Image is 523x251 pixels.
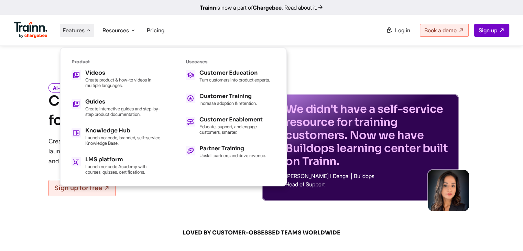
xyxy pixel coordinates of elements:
h5: Customer Training [199,94,257,99]
h1: Customer Training Platform for Modern Teams [48,91,235,130]
a: Customer Education Turn customers into product experts. [186,70,275,83]
b: Chargebee [253,4,282,11]
p: [PERSON_NAME] I Dangal | Buildops [285,173,450,179]
span: LOVED BY CUSTOMER-OBSESSED TEAMS WORLDWIDE [97,229,427,237]
h5: LMS platform [85,157,161,162]
p: We didn't have a self-service resource for training customers. Now we have Buildops learning cent... [285,102,450,168]
span: Log in [395,27,410,34]
p: Create product videos and step-by-step documentation, and launch your Knowledge Base or Academy —... [48,136,231,166]
b: Trainn [200,4,216,11]
iframe: Chat Widget [489,218,523,251]
a: Knowledge Hub Launch no-code, branded, self-service Knowledge Base. [72,128,161,146]
span: Resources [102,26,129,34]
h5: Customer Education [199,70,270,76]
p: Create product & how-to videos in multiple languages. [85,77,161,88]
p: Upskill partners and drive revenue. [199,153,266,158]
h6: Usecases [186,59,275,65]
a: Book a demo [420,24,469,37]
p: Educate, support, and engage customers, smarter. [199,124,275,135]
span: Features [63,26,85,34]
img: sabina-buildops.d2e8138.png [428,170,469,211]
h6: Product [72,59,161,65]
i: AI-powered and No-Code [48,83,114,92]
a: Videos Create product & how-to videos in multiple languages. [72,70,161,88]
h5: Videos [85,70,161,76]
p: Launch no-code Academy with courses, quizzes, certifications. [85,164,161,175]
p: Create interactive guides and step-by-step product documentation. [85,106,161,117]
a: Partner Training Upskill partners and drive revenue. [186,146,275,158]
p: Turn customers into product experts. [199,77,270,83]
span: Book a demo [424,27,457,34]
a: Sign up for free [48,180,116,196]
p: Head of Support [285,182,450,187]
a: Log in [382,24,414,36]
h5: Guides [85,99,161,105]
a: Customer Enablement Educate, support, and engage customers, smarter. [186,117,275,135]
a: Sign up [474,24,509,37]
h5: Knowledge Hub [85,128,161,133]
h5: Customer Enablement [199,117,275,122]
h5: Partner Training [199,146,266,151]
img: Trainn Logo [14,22,47,38]
span: Sign up [479,27,497,34]
p: Launch no-code, branded, self-service Knowledge Base. [85,135,161,146]
a: LMS platform Launch no-code Academy with courses, quizzes, certifications. [72,157,161,175]
a: Guides Create interactive guides and step-by-step product documentation. [72,99,161,117]
a: Pricing [147,27,164,34]
p: Increase adoption & retention. [199,100,257,106]
a: Customer Training Increase adoption & retention. [186,94,275,106]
